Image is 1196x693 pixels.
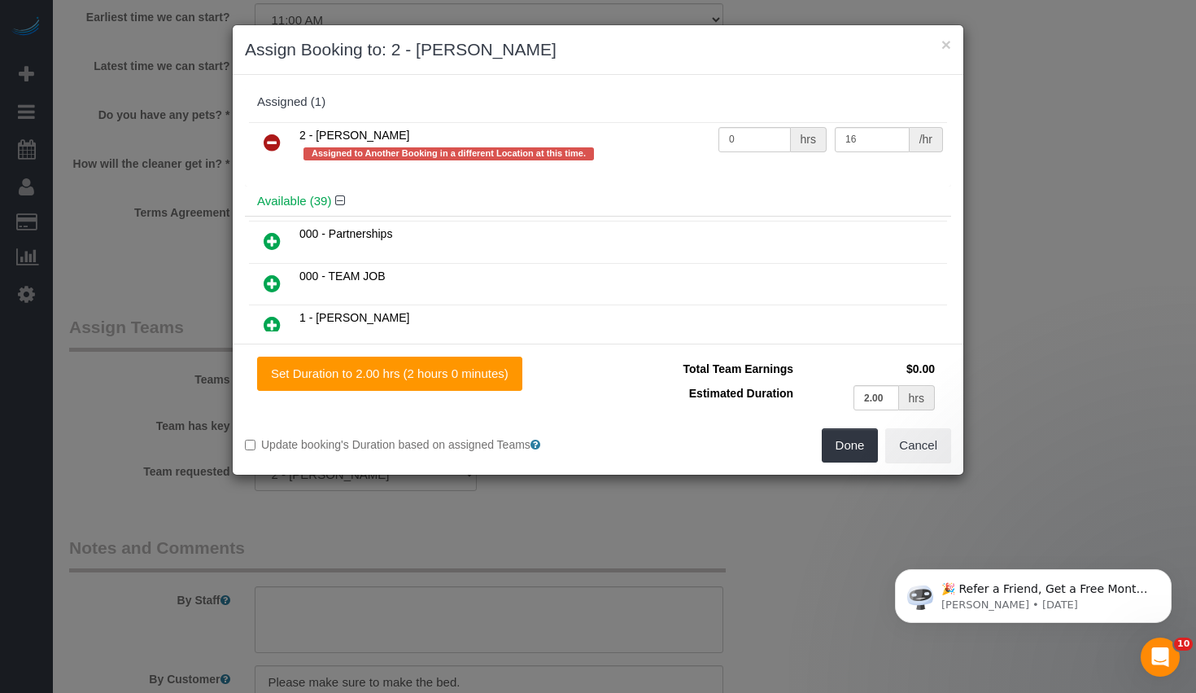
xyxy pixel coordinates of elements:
span: 000 - Partnerships [299,227,392,240]
iframe: Intercom notifications message [871,535,1196,649]
h4: Available (39) [257,195,939,208]
div: hrs [899,385,935,410]
span: 10 [1174,638,1193,651]
span: 2 - [PERSON_NAME] [299,129,409,142]
span: 1 - [PERSON_NAME] [299,311,409,324]
div: hrs [791,127,827,152]
span: 000 - TEAM JOB [299,270,386,283]
h3: Assign Booking to: 2 - [PERSON_NAME] [245,37,951,62]
input: Update booking's Duration based on assigned Teams [245,440,255,450]
div: /hr [910,127,943,152]
iframe: Intercom live chat [1141,638,1180,677]
button: Done [822,428,879,463]
td: $0.00 [797,357,939,381]
span: Assigned to Another Booking in a different Location at this time. [303,147,594,160]
button: × [941,36,951,53]
label: Update booking's Duration based on assigned Teams [245,436,586,453]
span: Estimated Duration [689,387,793,400]
div: Assigned (1) [257,95,939,109]
button: Set Duration to 2.00 hrs (2 hours 0 minutes) [257,357,522,391]
td: Total Team Earnings [610,357,797,381]
button: Cancel [885,428,951,463]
